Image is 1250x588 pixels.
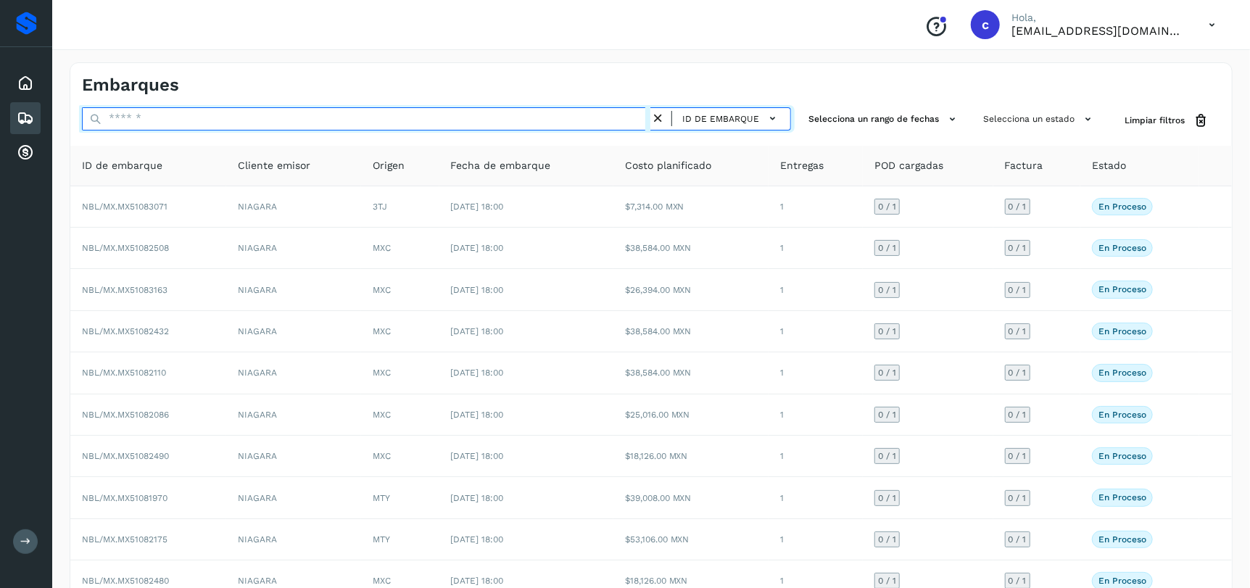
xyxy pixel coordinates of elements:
span: 0 / 1 [878,327,896,336]
td: $53,106.00 MXN [613,519,769,560]
span: [DATE] 18:00 [451,285,504,295]
td: 1 [769,519,863,560]
span: 0 / 1 [1009,286,1027,294]
span: 0 / 1 [878,368,896,377]
span: NBL/MX.MX51081970 [82,493,167,503]
td: 1 [769,269,863,310]
td: NIAGARA [226,269,361,310]
span: ID de embarque [682,112,759,125]
p: En proceso [1098,243,1146,253]
td: NIAGARA [226,477,361,518]
span: Origen [373,158,405,173]
td: 1 [769,352,863,394]
span: Costo planificado [625,158,712,173]
span: [DATE] 18:00 [451,534,504,544]
button: Selecciona un estado [977,107,1101,131]
span: 0 / 1 [878,286,896,294]
p: cuentasespeciales8_met@castores.com.mx [1011,24,1185,38]
p: Hola, [1011,12,1185,24]
td: NIAGARA [226,186,361,228]
span: 0 / 1 [878,244,896,252]
td: MXC [361,228,439,269]
p: En proceso [1098,576,1146,586]
span: 0 / 1 [878,202,896,211]
div: Cuentas por cobrar [10,137,41,169]
p: En proceso [1098,451,1146,461]
button: ID de embarque [678,108,785,129]
span: NBL/MX.MX51082508 [82,243,169,253]
td: $38,584.00 MXN [613,228,769,269]
span: Limpiar filtros [1125,114,1185,127]
span: 0 / 1 [1009,452,1027,460]
span: [DATE] 18:00 [451,576,504,586]
td: NIAGARA [226,311,361,352]
td: $39,008.00 MXN [613,477,769,518]
button: Selecciona un rango de fechas [803,107,966,131]
span: NBL/MX.MX51082110 [82,368,166,378]
td: NIAGARA [226,228,361,269]
td: 1 [769,228,863,269]
span: Entregas [780,158,824,173]
span: 0 / 1 [878,576,896,585]
td: MTY [361,519,439,560]
div: Embarques [10,102,41,134]
span: Fecha de embarque [451,158,551,173]
td: MXC [361,352,439,394]
p: En proceso [1098,492,1146,502]
span: 0 / 1 [1009,535,1027,544]
div: Inicio [10,67,41,99]
span: ID de embarque [82,158,162,173]
td: 1 [769,477,863,518]
span: [DATE] 18:00 [451,243,504,253]
span: 0 / 1 [878,410,896,419]
td: MXC [361,311,439,352]
span: 0 / 1 [1009,244,1027,252]
td: 1 [769,186,863,228]
p: En proceso [1098,368,1146,378]
span: NBL/MX.MX51082432 [82,326,169,336]
td: 3TJ [361,186,439,228]
span: NBL/MX.MX51083163 [82,285,167,295]
span: 0 / 1 [878,494,896,502]
td: MXC [361,436,439,477]
span: Estado [1092,158,1126,173]
td: NIAGARA [226,519,361,560]
span: [DATE] 18:00 [451,368,504,378]
span: NBL/MX.MX51082086 [82,410,169,420]
td: 1 [769,394,863,436]
span: NBL/MX.MX51082480 [82,576,169,586]
span: 0 / 1 [878,452,896,460]
span: 0 / 1 [1009,327,1027,336]
span: Factura [1005,158,1043,173]
span: NBL/MX.MX51082490 [82,451,169,461]
td: 1 [769,436,863,477]
td: NIAGARA [226,436,361,477]
p: En proceso [1098,326,1146,336]
span: 0 / 1 [1009,202,1027,211]
span: 0 / 1 [1009,494,1027,502]
span: 0 / 1 [878,535,896,544]
button: Limpiar filtros [1113,107,1220,134]
td: $26,394.00 MXN [613,269,769,310]
span: 0 / 1 [1009,576,1027,585]
p: En proceso [1098,202,1146,212]
span: NBL/MX.MX51083071 [82,202,167,212]
td: NIAGARA [226,352,361,394]
span: [DATE] 18:00 [451,451,504,461]
h4: Embarques [82,75,179,96]
p: En proceso [1098,534,1146,544]
span: [DATE] 18:00 [451,410,504,420]
td: $25,016.00 MXN [613,394,769,436]
td: 1 [769,311,863,352]
td: MXC [361,394,439,436]
span: NBL/MX.MX51082175 [82,534,167,544]
td: $38,584.00 MXN [613,311,769,352]
td: MTY [361,477,439,518]
span: [DATE] 18:00 [451,202,504,212]
p: En proceso [1098,410,1146,420]
span: [DATE] 18:00 [451,326,504,336]
span: [DATE] 18:00 [451,493,504,503]
td: NIAGARA [226,394,361,436]
span: 0 / 1 [1009,410,1027,419]
span: Cliente emisor [238,158,310,173]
